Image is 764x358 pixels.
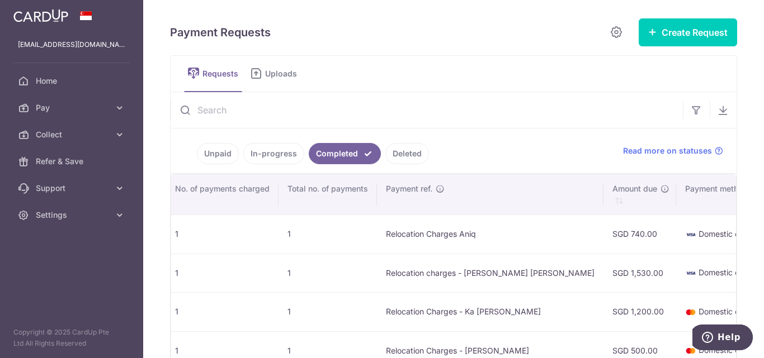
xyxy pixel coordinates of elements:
[175,183,270,194] span: No. of payments charged
[247,56,305,92] a: Uploads
[36,102,110,113] span: Pay
[18,39,125,50] p: [EMAIL_ADDRESS][DOMAIN_NAME]
[603,174,676,214] th: Amount due : activate to sort column ascending
[197,143,239,164] a: Unpaid
[36,183,110,194] span: Support
[25,8,48,18] span: Help
[377,174,603,214] th: Payment ref.
[36,75,110,87] span: Home
[171,92,683,128] input: Search
[685,307,696,318] img: mastercard-sm-87a3fd1e0bddd137fecb07648320f44c262e2538e7db6024463105ddbc961eb2.png
[685,345,696,356] img: mastercard-sm-87a3fd1e0bddd137fecb07648320f44c262e2538e7db6024463105ddbc961eb2.png
[36,209,110,221] span: Settings
[692,324,753,352] iframe: Opens a widget where you can find more information
[166,254,279,293] td: 1
[279,292,377,331] td: 1
[623,145,712,156] span: Read more on statuses
[279,254,377,293] td: 1
[685,268,696,279] img: visa-sm-192604c4577d2d35970c8ed26b86981c2741ebd56154ab54ad91a526f0f24972.png
[166,214,279,254] td: 1
[639,18,737,46] button: Create Request
[699,307,752,316] span: Domestic card
[166,292,279,331] td: 1
[385,143,429,164] a: Deleted
[623,145,723,156] a: Read more on statuses
[36,156,110,167] span: Refer & Save
[279,214,377,254] td: 1
[166,174,279,214] th: No. of payments charged
[36,129,110,140] span: Collect
[309,143,381,164] a: Completed
[265,68,305,79] span: Uploads
[603,214,676,254] td: SGD 740.00
[279,174,377,214] th: Total no. of payments
[184,56,242,92] a: Requests
[202,68,242,79] span: Requests
[386,183,432,194] span: Payment ref.
[377,254,603,293] td: Relocation charges - [PERSON_NAME] [PERSON_NAME]
[377,214,603,254] td: Relocation Charges Aniq
[170,23,271,41] h5: Payment Requests
[603,254,676,293] td: SGD 1,530.00
[377,292,603,331] td: Relocation Charges - Ka [PERSON_NAME]
[13,9,68,22] img: CardUp
[699,229,752,238] span: Domestic card
[612,183,657,194] span: Amount due
[287,183,368,194] span: Total no. of payments
[685,229,696,240] img: visa-sm-192604c4577d2d35970c8ed26b86981c2741ebd56154ab54ad91a526f0f24972.png
[243,143,304,164] a: In-progress
[699,268,752,277] span: Domestic card
[603,292,676,331] td: SGD 1,200.00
